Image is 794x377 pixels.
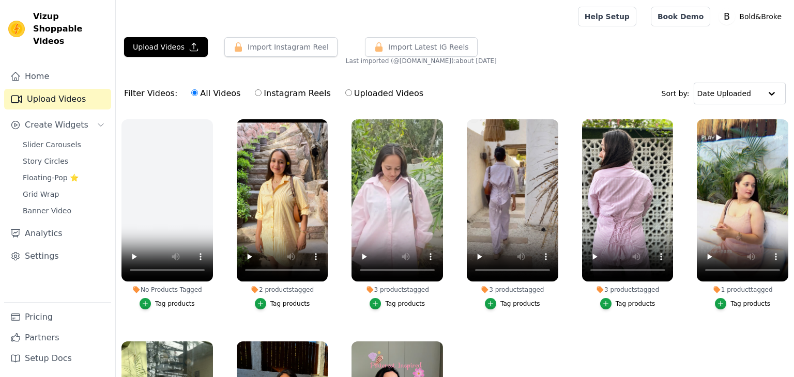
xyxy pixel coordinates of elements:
div: Tag products [500,300,540,308]
p: Bold&Broke [735,7,786,26]
button: Tag products [370,298,425,309]
img: Vizup [8,21,25,37]
div: 2 products tagged [237,286,328,294]
button: Tag products [485,298,540,309]
text: B [724,11,730,22]
div: Sort by: [662,83,786,104]
span: Create Widgets [25,119,88,131]
a: Upload Videos [4,89,111,109]
input: Uploaded Videos [345,89,352,96]
a: Banner Video [17,203,111,218]
div: 3 products tagged [467,286,558,294]
label: All Videos [191,87,241,100]
label: Uploaded Videos [345,87,424,100]
div: Filter Videos: [124,82,429,105]
span: Floating-Pop ⭐ [23,172,79,183]
a: Story Circles [17,154,111,168]
button: Tag products [600,298,655,309]
a: Grid Wrap [17,187,111,201]
div: 3 products tagged [352,286,443,294]
div: 1 product tagged [697,286,788,294]
span: Slider Carousels [23,139,81,150]
input: Instagram Reels [255,89,262,96]
button: Tag products [715,298,770,309]
div: Tag products [385,300,425,308]
a: Help Setup [578,7,636,26]
button: B Bold&Broke [719,7,786,26]
button: Import Latest IG Reels [365,37,478,57]
a: Partners [4,327,111,348]
button: Import Instagram Reel [224,37,338,57]
a: Settings [4,246,111,266]
a: Slider Carousels [17,137,111,152]
button: Tag products [140,298,195,309]
span: Import Latest IG Reels [388,42,469,52]
div: Tag products [270,300,310,308]
a: Setup Docs [4,348,111,369]
div: 3 products tagged [582,286,674,294]
a: Analytics [4,223,111,244]
span: Vizup Shoppable Videos [33,10,107,48]
div: No Products Tagged [121,286,213,294]
button: Tag products [255,298,310,309]
span: Last imported (@ [DOMAIN_NAME] ): about [DATE] [346,57,497,65]
span: Story Circles [23,156,68,166]
span: Banner Video [23,206,71,216]
span: Grid Wrap [23,189,59,199]
label: Instagram Reels [254,87,331,100]
button: Create Widgets [4,115,111,135]
div: Tag products [155,300,195,308]
a: Pricing [4,307,111,327]
a: Floating-Pop ⭐ [17,170,111,185]
div: Tag products [730,300,770,308]
button: Upload Videos [124,37,208,57]
input: All Videos [191,89,198,96]
a: Home [4,66,111,87]
div: Tag products [616,300,655,308]
a: Book Demo [651,7,710,26]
